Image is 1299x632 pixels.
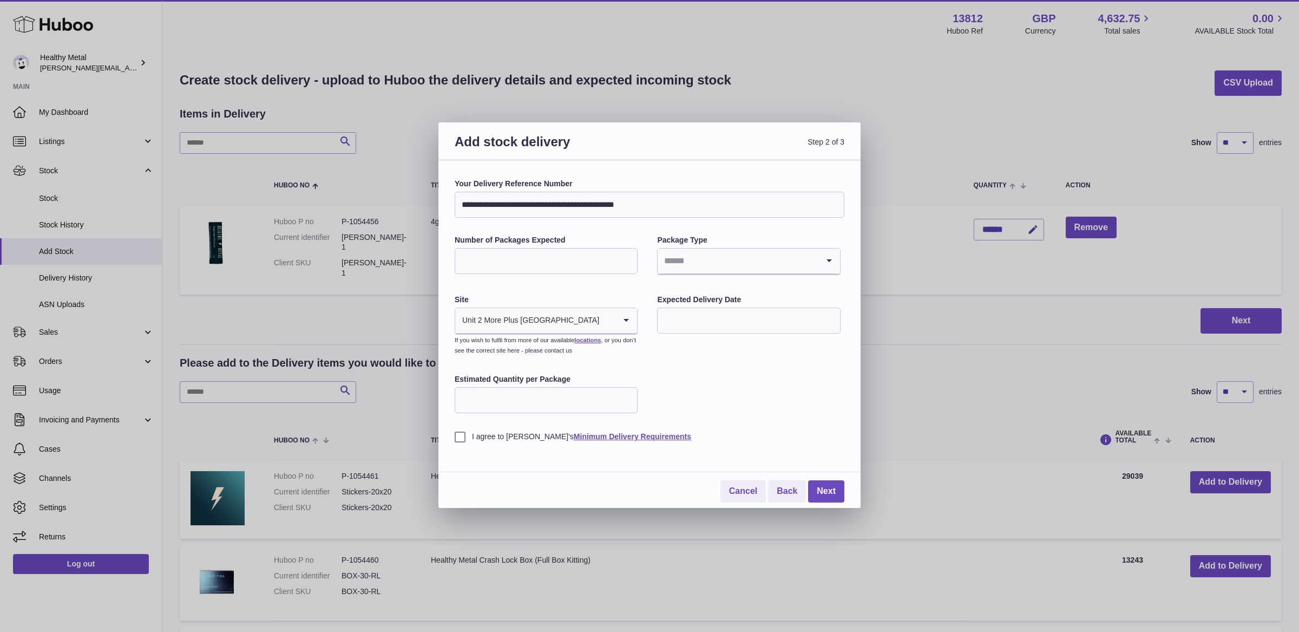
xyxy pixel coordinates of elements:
a: Minimum Delivery Requirements [574,432,691,441]
small: If you wish to fulfil from more of our available , or you don’t see the correct site here - pleas... [455,337,636,354]
label: Site [455,295,638,305]
label: Estimated Quantity per Package [455,374,638,385]
div: Search for option [658,249,839,275]
a: locations [574,337,601,343]
input: Search for option [600,308,615,333]
h3: Add stock delivery [455,133,649,163]
label: I agree to [PERSON_NAME]'s [455,432,844,442]
label: Expected Delivery Date [657,295,840,305]
label: Number of Packages Expected [455,235,638,245]
div: Search for option [455,308,637,334]
span: Step 2 of 3 [649,133,844,163]
a: Back [768,480,806,503]
span: Unit 2 More Plus [GEOGRAPHIC_DATA] [455,308,600,333]
label: Your Delivery Reference Number [455,179,844,189]
a: Next [808,480,844,503]
input: Search for option [658,249,818,273]
a: Cancel [720,480,766,503]
label: Package Type [657,235,840,245]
